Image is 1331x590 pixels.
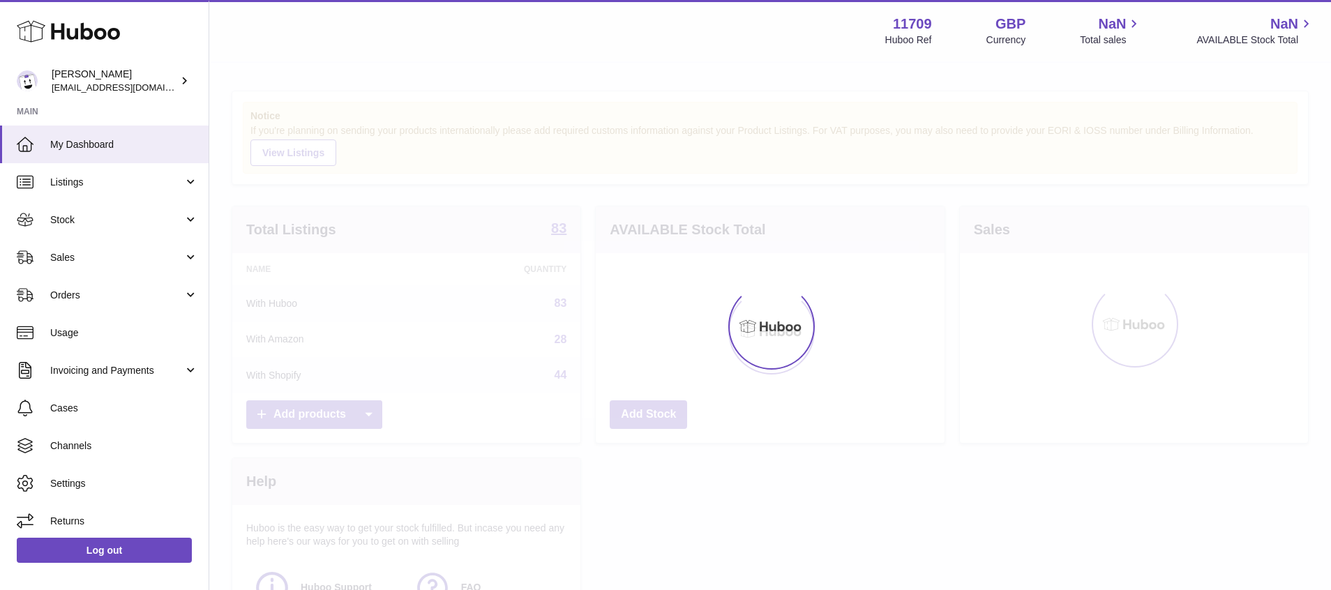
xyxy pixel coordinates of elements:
a: NaN AVAILABLE Stock Total [1196,15,1314,47]
span: Listings [50,176,183,189]
div: Huboo Ref [885,33,932,47]
span: Returns [50,515,198,528]
span: Cases [50,402,198,415]
span: NaN [1098,15,1126,33]
a: Log out [17,538,192,563]
span: Sales [50,251,183,264]
img: internalAdmin-11709@internal.huboo.com [17,70,38,91]
span: My Dashboard [50,138,198,151]
span: Settings [50,477,198,490]
span: Channels [50,439,198,453]
a: NaN Total sales [1080,15,1142,47]
div: Currency [986,33,1026,47]
span: NaN [1270,15,1298,33]
span: Stock [50,213,183,227]
span: Orders [50,289,183,302]
span: AVAILABLE Stock Total [1196,33,1314,47]
span: [EMAIL_ADDRESS][DOMAIN_NAME] [52,82,205,93]
div: [PERSON_NAME] [52,68,177,94]
span: Usage [50,326,198,340]
span: Invoicing and Payments [50,364,183,377]
span: Total sales [1080,33,1142,47]
strong: 11709 [893,15,932,33]
strong: GBP [995,15,1025,33]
